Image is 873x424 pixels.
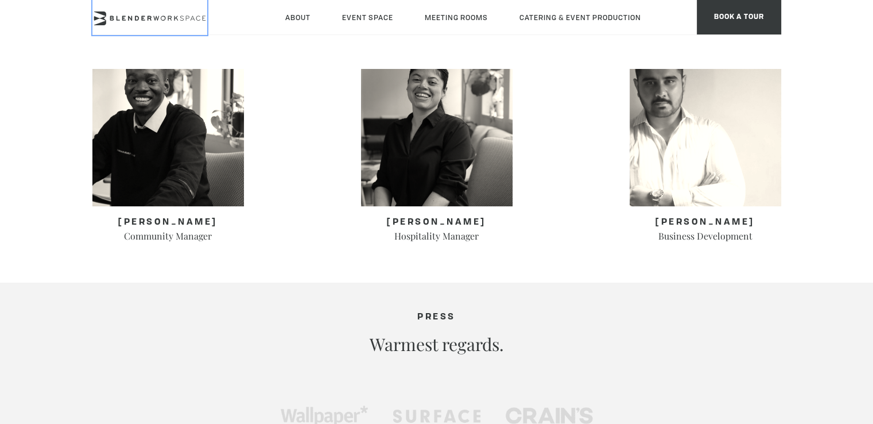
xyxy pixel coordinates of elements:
[630,231,781,241] h4: Business Development
[293,334,580,354] h2: Warmest regards.
[417,313,456,322] span: PRESS
[92,231,244,241] h4: Community Manager
[92,218,244,228] h3: [PERSON_NAME]
[361,218,513,228] h3: [PERSON_NAME]
[361,231,513,241] h4: Hospitality Manager
[630,218,781,228] h3: [PERSON_NAME]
